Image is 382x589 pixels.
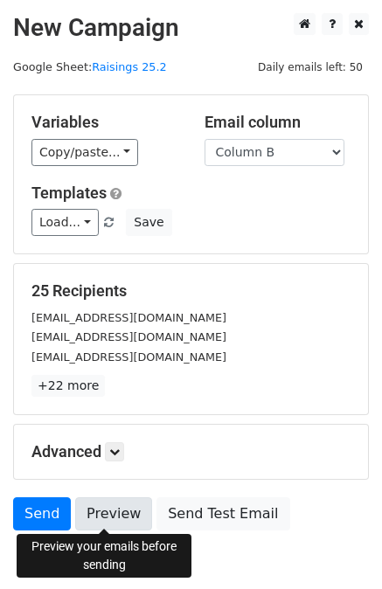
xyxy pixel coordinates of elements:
[252,58,369,77] span: Daily emails left: 50
[252,60,369,73] a: Daily emails left: 50
[126,209,171,236] button: Save
[13,13,369,43] h2: New Campaign
[31,330,226,343] small: [EMAIL_ADDRESS][DOMAIN_NAME]
[31,113,178,132] h5: Variables
[31,375,105,397] a: +22 more
[205,113,351,132] h5: Email column
[75,497,152,530] a: Preview
[31,311,226,324] small: [EMAIL_ADDRESS][DOMAIN_NAME]
[17,534,191,578] div: Preview your emails before sending
[31,184,107,202] a: Templates
[13,497,71,530] a: Send
[31,139,138,166] a: Copy/paste...
[295,505,382,589] iframe: Chat Widget
[31,442,351,461] h5: Advanced
[31,350,226,364] small: [EMAIL_ADDRESS][DOMAIN_NAME]
[92,60,166,73] a: Raisings 25.2
[13,60,167,73] small: Google Sheet:
[31,209,99,236] a: Load...
[156,497,289,530] a: Send Test Email
[31,281,351,301] h5: 25 Recipients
